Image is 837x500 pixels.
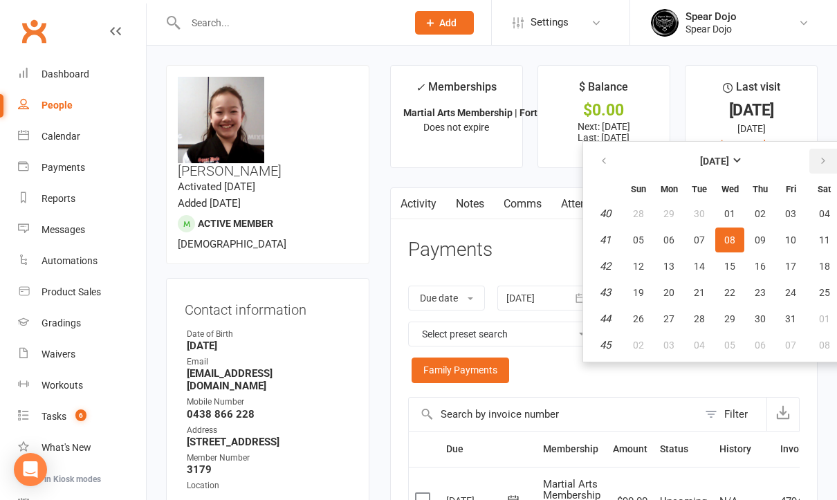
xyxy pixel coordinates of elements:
[624,333,653,358] button: 02
[724,208,735,219] span: 01
[819,287,830,298] span: 25
[412,358,509,382] a: Family Payments
[408,239,493,261] h3: Payments
[715,306,744,331] button: 29
[624,228,653,252] button: 05
[624,254,653,279] button: 12
[18,90,146,121] a: People
[18,121,146,152] a: Calendar
[654,333,683,358] button: 03
[694,340,705,351] span: 04
[755,287,766,298] span: 23
[746,228,775,252] button: 09
[818,184,831,194] small: Saturday
[551,103,657,118] div: $0.00
[600,339,611,351] em: 45
[698,121,804,136] div: [DATE]
[416,78,497,104] div: Memberships
[651,9,679,37] img: thumb_image1623745760.png
[692,184,707,194] small: Tuesday
[819,313,830,324] span: 01
[600,260,611,272] em: 42
[624,280,653,305] button: 19
[724,234,735,246] span: 08
[42,224,85,235] div: Messages
[18,277,146,308] a: Product Sales
[776,306,805,331] button: 31
[14,453,47,486] div: Open Intercom Messenger
[600,313,611,325] em: 44
[494,188,551,220] a: Comms
[724,313,735,324] span: 29
[785,234,796,246] span: 10
[18,308,146,339] a: Gradings
[178,197,241,210] time: Added [DATE]
[18,246,146,277] a: Automations
[694,234,705,246] span: 07
[633,313,644,324] span: 26
[42,255,98,266] div: Automations
[785,287,796,298] span: 24
[18,152,146,183] a: Payments
[416,81,425,94] i: ✓
[776,201,805,226] button: 03
[633,340,644,351] span: 02
[633,234,644,246] span: 05
[391,188,446,220] a: Activity
[785,261,796,272] span: 17
[537,432,607,467] th: Membership
[181,13,397,33] input: Search...
[654,432,713,467] th: Status
[694,208,705,219] span: 30
[178,77,358,178] h3: [PERSON_NAME]
[42,349,75,360] div: Waivers
[624,201,653,226] button: 28
[698,103,804,118] div: [DATE]
[694,287,705,298] span: 21
[776,280,805,305] button: 24
[724,406,748,423] div: Filter
[185,297,351,317] h3: Contact information
[685,333,714,358] button: 04
[624,306,653,331] button: 26
[715,333,744,358] button: 05
[753,184,768,194] small: Thursday
[746,333,775,358] button: 06
[663,313,674,324] span: 27
[551,188,626,220] a: Attendance
[785,208,796,219] span: 03
[724,261,735,272] span: 15
[686,10,737,23] div: Spear Dojo
[408,286,485,311] button: Due date
[786,184,796,194] small: Friday
[439,17,457,28] span: Add
[42,100,73,111] div: People
[600,286,611,299] em: 43
[724,340,735,351] span: 05
[698,398,766,431] button: Filter
[18,183,146,214] a: Reports
[198,218,273,229] span: Active member
[723,78,780,103] div: Last visit
[42,68,89,80] div: Dashboard
[631,184,646,194] small: Sunday
[774,432,826,467] th: Invoice #
[633,261,644,272] span: 12
[746,201,775,226] button: 02
[654,254,683,279] button: 13
[633,208,644,219] span: 28
[663,287,674,298] span: 20
[663,340,674,351] span: 03
[685,254,714,279] button: 14
[600,207,611,220] em: 40
[187,396,351,409] div: Mobile Number
[785,340,796,351] span: 07
[18,370,146,401] a: Workouts
[423,122,489,133] span: Does not expire
[755,261,766,272] span: 16
[18,401,146,432] a: Tasks 6
[654,306,683,331] button: 27
[187,340,351,352] strong: [DATE]
[694,261,705,272] span: 14
[715,280,744,305] button: 22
